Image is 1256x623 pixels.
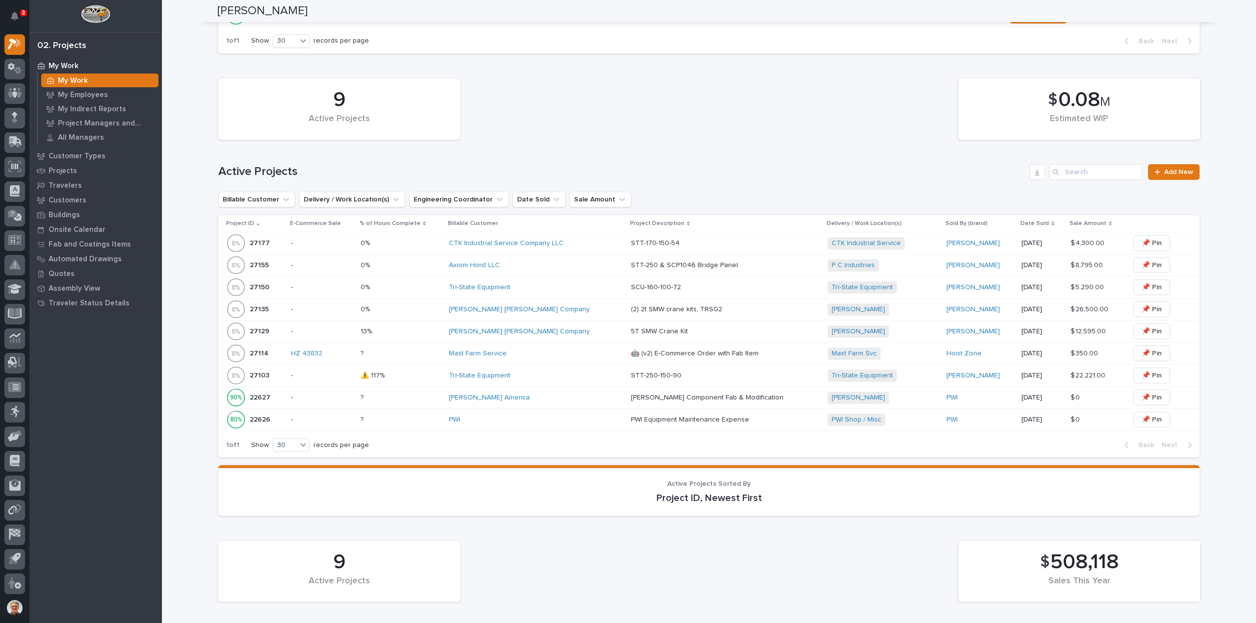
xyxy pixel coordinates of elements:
span: $ [1040,553,1049,572]
p: [PERSON_NAME] Component Fab & Modification [631,392,785,402]
a: [PERSON_NAME] [832,327,885,336]
a: PWI [449,416,460,424]
tr: 2262622626 -?? PWI PWI Equipment Maintenance ExpensePWI Equipment Maintenance Expense PWI Shop / ... [218,409,1200,431]
a: My Work [29,58,162,73]
span: 📌 Pin [1142,259,1162,271]
div: 30 [273,440,297,450]
p: - [291,283,353,292]
a: My Employees [38,88,162,101]
span: Add New [1164,169,1193,175]
p: Date Sold [1020,218,1049,229]
a: [PERSON_NAME] America [449,394,530,402]
a: Mast Farm Service [449,349,507,358]
p: [DATE] [1021,327,1063,336]
p: 27129 [250,325,271,336]
p: - [291,394,353,402]
p: 🤖 (v2) E-Commerce Order with Fab Item [631,348,760,358]
button: Next [1158,441,1200,449]
a: [PERSON_NAME] [946,283,1000,292]
a: [PERSON_NAME] [946,261,1000,270]
p: 27150 [250,281,271,292]
tr: 2712927129 -13%13% [PERSON_NAME] [PERSON_NAME] Company 5T SMW Crane Kit5T SMW Crane Kit [PERSON_N... [218,321,1200,343]
p: 0% [361,281,372,292]
p: Buildings [49,211,80,220]
p: [DATE] [1021,416,1063,424]
a: All Managers [38,130,162,144]
tr: 2710327103 -⚠️ 117%⚠️ 117% Tri-State Equipment STT-250-150-90STT-250-150-90 Tri-State Equipment [... [218,365,1200,387]
span: 0.08 [1058,90,1100,110]
p: 0% [361,237,372,248]
div: 02. Projects [37,41,86,51]
span: 📌 Pin [1142,325,1162,337]
span: M [1100,96,1110,108]
p: $ 12,595.00 [1071,325,1108,336]
span: Back [1133,37,1154,46]
h2: [PERSON_NAME] [217,4,308,18]
tr: 2715527155 -0%0% Axiom Hoist LLC STT-250 & SCP1046 Bridge PanelSTT-250 & SCP1046 Bridge Panel P C... [218,254,1200,276]
span: 📌 Pin [1142,303,1162,315]
p: % of Hours Complete [360,218,420,229]
p: Travelers [49,181,82,190]
span: 📌 Pin [1142,237,1162,249]
button: Billable Customer [218,192,295,207]
button: 📌 Pin [1133,412,1170,427]
p: $ 350.00 [1071,348,1100,358]
div: 9 [235,550,444,574]
a: [PERSON_NAME] [946,239,1000,248]
p: 0% [361,303,372,314]
p: $ 22,221.00 [1071,370,1107,380]
a: [PERSON_NAME] [PERSON_NAME] Company [449,305,590,314]
p: 13% [361,325,374,336]
p: Project ID, Newest First [230,492,1188,504]
p: ⚠️ 117% [361,370,387,380]
div: Notifications3 [12,12,25,27]
p: Onsite Calendar [49,225,105,234]
p: ? [361,414,366,424]
a: Projects [29,163,162,178]
img: Workspace Logo [81,5,110,23]
button: Engineering Coordinator [409,192,509,207]
p: 22626 [250,414,272,424]
p: 5T SMW Crane Kit [631,325,690,336]
p: All Managers [58,133,104,142]
button: 📌 Pin [1133,390,1170,405]
p: Sold By (brand) [945,218,988,229]
p: - [291,261,353,270]
p: Sale Amount [1070,218,1106,229]
p: PWI Equipment Maintenance Expense [631,414,751,424]
a: My Work [38,74,162,87]
p: records per page [314,441,369,449]
p: Projects [49,167,77,175]
p: 22627 [250,392,272,402]
a: Hoist Zone [946,349,982,358]
a: PWI Shop / Misc [832,416,881,424]
p: Customer Types [49,152,105,161]
p: [DATE] [1021,394,1063,402]
p: 1 of 1 [218,433,247,457]
a: Customers [29,193,162,207]
a: CTK Industrial Service [832,239,901,248]
span: 📌 Pin [1142,414,1162,425]
button: 📌 Pin [1133,346,1170,361]
p: - [291,239,353,248]
p: $ 0 [1071,414,1082,424]
p: records per page [314,37,369,45]
p: [DATE] [1021,239,1063,248]
p: - [291,305,353,314]
a: Travelers [29,178,162,193]
p: Billable Customer [448,218,498,229]
a: [PERSON_NAME] [946,372,1000,380]
a: [PERSON_NAME] [PERSON_NAME] Company [449,327,590,336]
p: ? [361,392,366,402]
p: Customers [49,196,86,205]
p: Assembly View [49,284,100,293]
a: Quotes [29,266,162,281]
p: Project Description [630,218,684,229]
p: [DATE] [1021,372,1063,380]
p: Quotes [49,270,75,278]
p: E-Commerce Sale [290,218,341,229]
p: [DATE] [1021,349,1063,358]
p: $ 5,290.00 [1071,281,1106,292]
p: STT-250-150-90 [631,370,683,380]
span: 📌 Pin [1142,348,1162,359]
